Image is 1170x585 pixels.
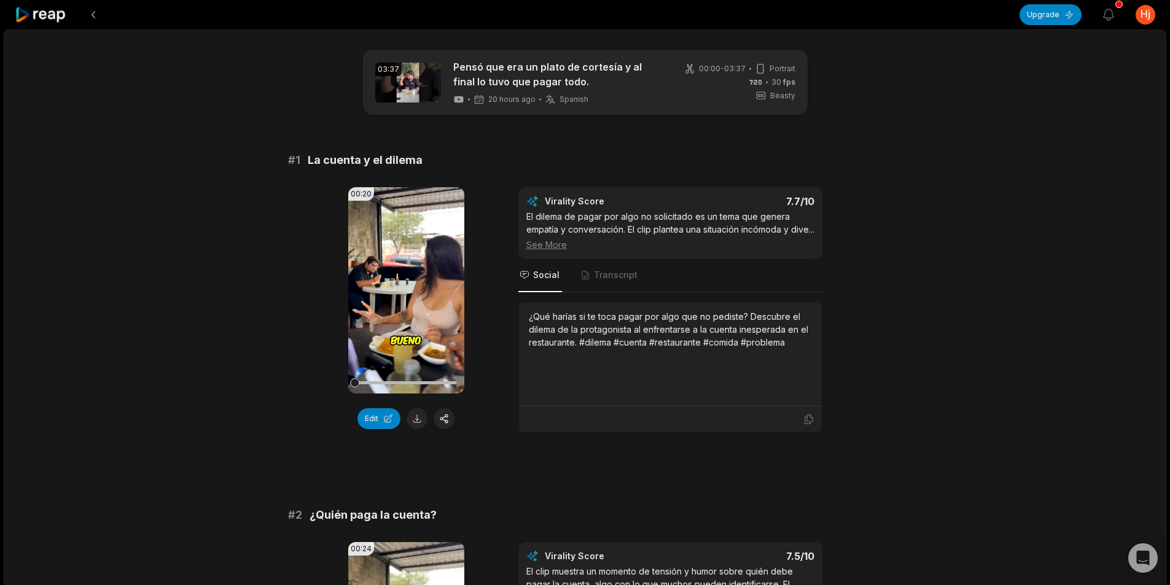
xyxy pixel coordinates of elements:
[533,269,560,281] span: Social
[594,269,638,281] span: Transcript
[560,95,588,104] span: Spanish
[682,550,814,562] div: 7.5 /10
[518,259,822,292] nav: Tabs
[453,60,665,89] a: Pensó que era un plato de cortesía y al final lo tuvo que pagar todo.
[526,238,814,251] div: See More
[770,63,795,74] span: Portrait
[308,152,423,169] span: La cuenta y el dilema
[288,152,300,169] span: # 1
[682,195,814,207] div: 7.7 /10
[771,77,795,88] span: 30
[1128,543,1158,573] div: Open Intercom Messenger
[488,95,536,104] span: 20 hours ago
[526,210,814,251] div: El dilema de pagar por algo no solicitado es un tema que genera empatía y conversación. El clip p...
[288,506,302,524] span: # 2
[783,77,795,87] span: fps
[545,550,677,562] div: Virality Score
[545,195,677,207] div: Virality Score
[770,90,795,101] span: Beasty
[357,408,400,429] button: Edit
[529,310,812,349] div: ¿Qué harías si te toca pagar por algo que no pediste? Descubre el dilema de la protagonista al en...
[348,187,464,393] video: Your browser does not support mp4 format.
[310,506,437,524] span: ¿Quién paga la cuenta?
[1020,4,1082,25] button: Upgrade
[699,63,746,74] span: 00:00 - 03:37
